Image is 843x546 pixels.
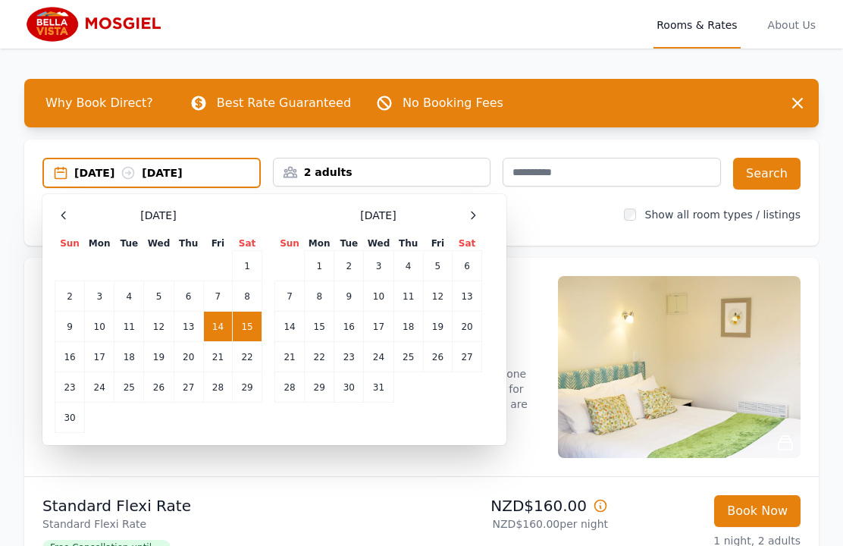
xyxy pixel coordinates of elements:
td: 12 [423,281,452,312]
td: 2 [55,281,85,312]
th: Thu [393,237,423,251]
label: Show all room types / listings [645,209,801,221]
td: 4 [393,251,423,281]
p: NZD$160.00 [428,495,608,516]
td: 2 [334,251,364,281]
span: [DATE] [140,208,176,223]
td: 13 [174,312,203,342]
td: 10 [85,312,114,342]
td: 21 [275,342,305,372]
td: 14 [203,312,232,342]
td: 18 [393,312,423,342]
td: 26 [144,372,174,403]
span: Why Book Direct? [33,88,165,118]
p: NZD$160.00 per night [428,516,608,532]
td: 27 [174,372,203,403]
td: 16 [334,312,364,342]
button: Search [733,158,801,190]
td: 9 [55,312,85,342]
td: 28 [203,372,232,403]
p: No Booking Fees [403,94,503,112]
td: 20 [453,312,482,342]
th: Wed [364,237,393,251]
td: 16 [55,342,85,372]
td: 8 [305,281,334,312]
td: 6 [174,281,203,312]
td: 25 [393,342,423,372]
td: 12 [144,312,174,342]
th: Mon [85,237,114,251]
th: Sat [233,237,262,251]
img: Bella Vista Mosgiel [24,6,171,42]
td: 30 [334,372,364,403]
p: Standard Flexi Rate [42,495,415,516]
td: 24 [364,342,393,372]
td: 21 [203,342,232,372]
p: Best Rate Guaranteed [217,94,351,112]
td: 25 [114,372,144,403]
td: 20 [174,342,203,372]
th: Fri [423,237,452,251]
div: [DATE] [DATE] [74,165,259,180]
td: 23 [55,372,85,403]
th: Mon [305,237,334,251]
td: 30 [55,403,85,433]
th: Sat [453,237,482,251]
td: 29 [305,372,334,403]
th: Tue [334,237,364,251]
td: 17 [85,342,114,372]
th: Thu [174,237,203,251]
td: 19 [144,342,174,372]
th: Tue [114,237,144,251]
td: 22 [305,342,334,372]
td: 18 [114,342,144,372]
td: 7 [275,281,305,312]
td: 29 [233,372,262,403]
td: 9 [334,281,364,312]
td: 13 [453,281,482,312]
td: 28 [275,372,305,403]
td: 15 [233,312,262,342]
td: 17 [364,312,393,342]
td: 5 [144,281,174,312]
td: 6 [453,251,482,281]
button: Book Now [714,495,801,527]
td: 27 [453,342,482,372]
th: Fri [203,237,232,251]
th: Wed [144,237,174,251]
td: 15 [305,312,334,342]
td: 4 [114,281,144,312]
td: 3 [85,281,114,312]
th: Sun [275,237,305,251]
td: 22 [233,342,262,372]
td: 14 [275,312,305,342]
p: Standard Flexi Rate [42,516,415,532]
td: 26 [423,342,452,372]
td: 19 [423,312,452,342]
th: Sun [55,237,85,251]
span: [DATE] [360,208,396,223]
td: 7 [203,281,232,312]
td: 8 [233,281,262,312]
td: 5 [423,251,452,281]
td: 11 [393,281,423,312]
td: 31 [364,372,393,403]
td: 24 [85,372,114,403]
td: 10 [364,281,393,312]
td: 3 [364,251,393,281]
td: 23 [334,342,364,372]
td: 1 [305,251,334,281]
td: 11 [114,312,144,342]
div: 2 adults [274,165,490,180]
td: 1 [233,251,262,281]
